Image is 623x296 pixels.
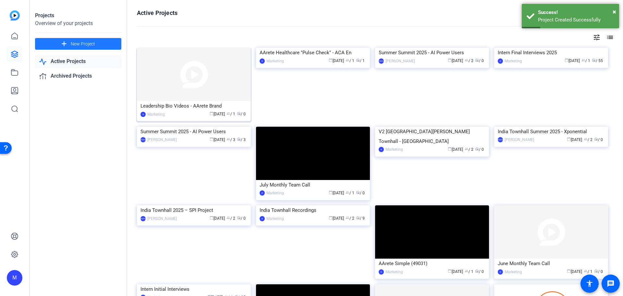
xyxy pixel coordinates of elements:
[140,101,247,111] div: Leadership Bio Videos - AArete Brand
[210,111,214,115] span: calendar_today
[140,284,247,294] div: Intern Initial Interviews
[226,216,230,220] span: group
[498,48,605,58] div: Intern Final Interviews 2025
[137,9,177,17] h1: Active Projects
[260,58,265,64] div: M
[379,269,384,275] div: M
[35,70,121,83] a: Archived Projects
[210,216,225,221] span: [DATE]
[581,58,585,62] span: group
[356,216,365,221] span: / 9
[329,216,333,220] span: calendar_today
[475,147,479,151] span: radio
[448,58,463,63] span: [DATE]
[266,215,284,222] div: Marketing
[266,58,284,64] div: Marketing
[237,216,246,221] span: / 0
[356,58,365,63] span: / 1
[266,190,284,196] div: Marketing
[581,58,590,63] span: / 1
[346,58,354,63] span: / 1
[140,127,247,136] div: Summer Summit 2025 - AI Power Users
[356,190,360,194] span: radio
[329,58,344,63] span: [DATE]
[475,269,479,273] span: radio
[346,58,349,62] span: group
[385,146,403,153] div: Marketing
[385,58,415,64] div: [PERSON_NAME]
[140,137,146,142] div: [PERSON_NAME]
[237,111,241,115] span: radio
[594,137,603,142] span: / 0
[505,269,522,275] div: Marketing
[505,136,534,143] div: [PERSON_NAME]
[607,280,615,288] mat-icon: message
[538,16,614,24] div: Project Created Successfully
[210,137,214,141] span: calendar_today
[475,58,484,63] span: / 0
[465,269,469,273] span: group
[592,58,603,63] span: / 55
[329,190,333,194] span: calendar_today
[35,19,121,27] div: Overview of your projects
[260,205,366,215] div: India Townhall Recordings
[226,112,235,116] span: / 1
[260,48,366,58] div: AArete Healthcare "Pulse Check" - ACA En
[35,12,121,19] div: Projects
[379,147,384,152] div: M
[448,147,452,151] span: calendar_today
[465,58,469,62] span: group
[385,269,403,275] div: Marketing
[147,111,165,118] div: Marketing
[356,191,365,195] span: / 0
[565,58,568,62] span: calendar_today
[584,137,588,141] span: group
[226,216,235,221] span: / 2
[498,137,503,142] div: [PERSON_NAME]
[60,40,68,48] mat-icon: add
[329,191,344,195] span: [DATE]
[448,58,452,62] span: calendar_today
[605,33,613,41] mat-icon: list
[379,127,485,146] div: V2 [GEOGRAPHIC_DATA][PERSON_NAME] Townhall - [GEOGRAPHIC_DATA]
[613,7,616,17] button: Close
[584,269,592,274] span: / 1
[475,269,484,274] span: / 0
[379,259,485,268] div: AArete Simple (49031)
[237,216,241,220] span: radio
[594,269,598,273] span: radio
[475,58,479,62] span: radio
[237,112,246,116] span: / 0
[538,9,614,16] div: Success!
[379,58,384,64] div: [PERSON_NAME]
[237,137,246,142] span: / 3
[498,58,503,64] div: M
[260,180,366,190] div: July Monthly Team Call
[210,112,225,116] span: [DATE]
[448,147,463,152] span: [DATE]
[147,215,177,222] div: [PERSON_NAME]
[140,112,146,117] div: M
[584,269,588,273] span: group
[140,216,146,221] div: [PERSON_NAME]
[260,190,265,196] div: M
[210,137,225,142] span: [DATE]
[35,55,121,68] a: Active Projects
[594,269,603,274] span: / 0
[586,280,593,288] mat-icon: accessibility
[567,137,582,142] span: [DATE]
[465,269,473,274] span: / 1
[346,191,354,195] span: / 1
[7,270,22,286] div: M
[346,190,349,194] span: group
[140,205,247,215] div: India Townhall 2025 – SPI Project
[346,216,354,221] span: / 2
[593,33,601,41] mat-icon: tune
[567,269,571,273] span: calendar_today
[356,216,360,220] span: radio
[567,269,582,274] span: [DATE]
[448,269,452,273] span: calendar_today
[226,137,235,142] span: / 3
[226,137,230,141] span: group
[147,136,177,143] div: [PERSON_NAME]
